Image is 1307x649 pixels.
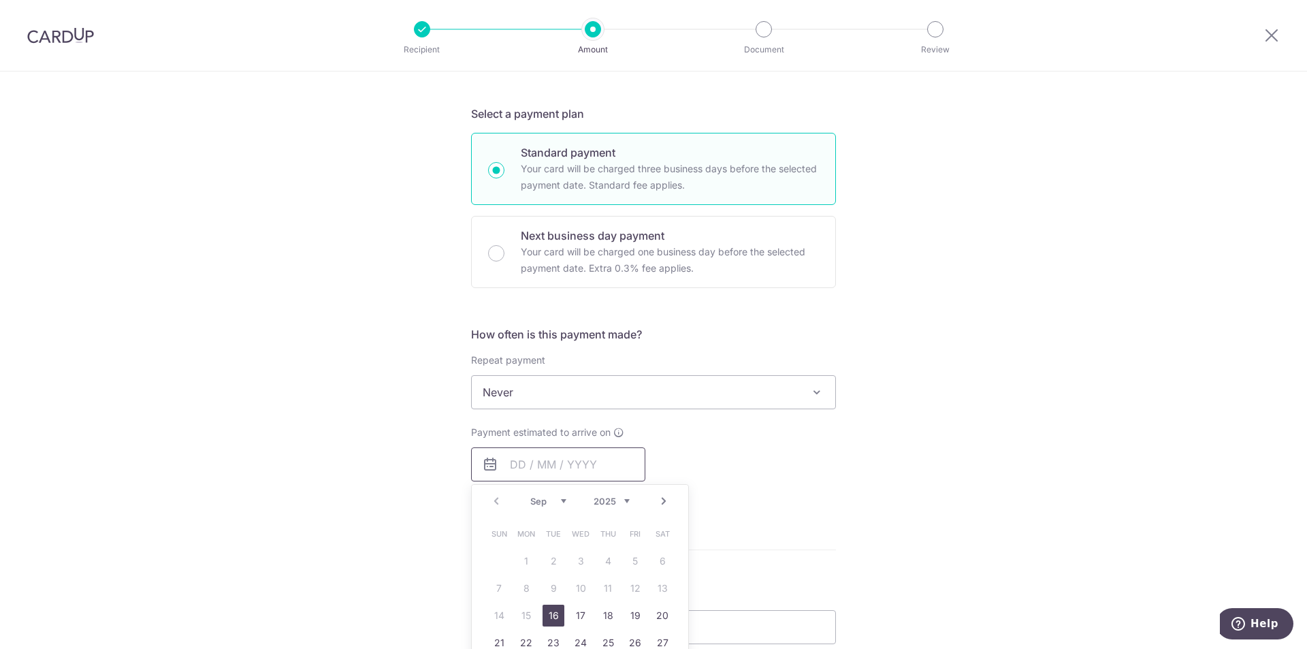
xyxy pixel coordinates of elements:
span: Sunday [488,523,510,545]
p: Recipient [372,43,472,57]
span: Saturday [651,523,673,545]
p: Next business day payment [521,227,819,244]
p: Your card will be charged three business days before the selected payment date. Standard fee appl... [521,161,819,193]
a: 20 [651,605,673,627]
a: 16 [543,605,564,627]
a: 19 [624,605,646,627]
a: 18 [597,605,619,627]
input: DD / MM / YYYY [471,447,645,481]
img: CardUp [27,27,94,44]
p: Your card will be charged one business day before the selected payment date. Extra 0.3% fee applies. [521,244,819,276]
p: Standard payment [521,144,819,161]
span: Never [472,376,835,409]
iframe: Opens a widget where you can find more information [1220,608,1293,642]
p: Review [885,43,986,57]
span: Thursday [597,523,619,545]
a: 17 [570,605,592,627]
span: Payment estimated to arrive on [471,426,611,439]
label: Repeat payment [471,353,545,367]
span: Friday [624,523,646,545]
a: Next [656,493,672,509]
h5: How often is this payment made? [471,326,836,343]
span: Tuesday [543,523,564,545]
p: Document [713,43,814,57]
p: Amount [543,43,643,57]
span: Wednesday [570,523,592,545]
span: Monday [515,523,537,545]
span: Never [471,375,836,409]
h5: Select a payment plan [471,106,836,122]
